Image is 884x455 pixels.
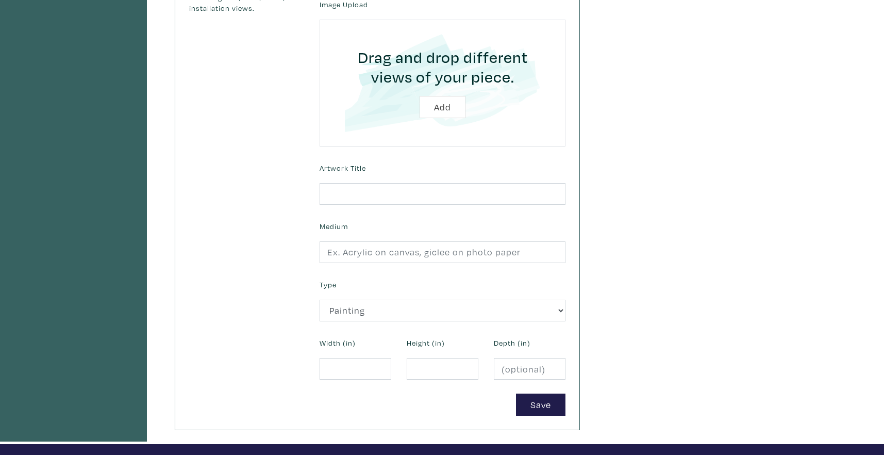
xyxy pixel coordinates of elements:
input: (optional) [494,358,565,380]
label: Width (in) [320,337,356,349]
label: Depth (in) [494,337,530,349]
label: Type [320,279,337,290]
label: Artwork Title [320,163,366,174]
input: Ex. Acrylic on canvas, giclee on photo paper [320,241,565,264]
label: Medium [320,221,348,232]
label: Height (in) [407,337,445,349]
button: Save [516,394,565,416]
